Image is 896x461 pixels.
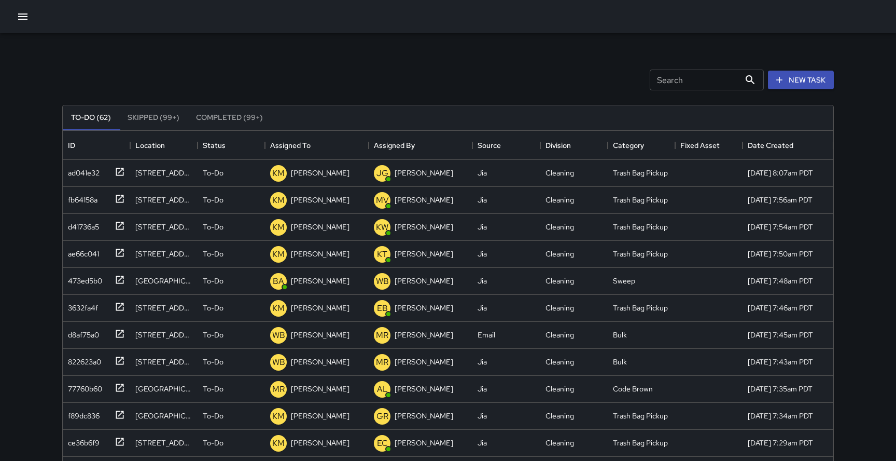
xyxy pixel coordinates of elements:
p: [PERSON_NAME] [291,411,349,421]
div: Cleaning [545,357,574,367]
div: Email [478,330,495,340]
p: [PERSON_NAME] [395,249,453,259]
p: KM [272,248,285,261]
div: Jia [478,411,487,421]
div: Cleaning [545,330,574,340]
div: Jia [478,438,487,448]
div: Assigned By [369,131,472,160]
p: To-Do [203,438,223,448]
p: [PERSON_NAME] [395,411,453,421]
div: Bulk [613,357,627,367]
p: MR [272,383,285,396]
div: Trash Bag Pickup [613,303,668,313]
p: [PERSON_NAME] [395,168,453,178]
div: Fixed Asset [680,131,720,160]
p: To-Do [203,303,223,313]
p: To-Do [203,357,223,367]
div: ID [68,131,75,160]
p: [PERSON_NAME] [291,276,349,286]
div: ae66c041 [64,245,99,259]
p: [PERSON_NAME] [291,222,349,232]
button: Completed (99+) [188,105,271,130]
p: To-Do [203,168,223,178]
p: To-Do [203,249,223,259]
p: To-Do [203,411,223,421]
p: [PERSON_NAME] [395,195,453,205]
div: 246 Shipley Street [135,330,192,340]
p: To-Do [203,222,223,232]
p: To-Do [203,195,223,205]
p: [PERSON_NAME] [291,384,349,394]
div: Trash Bag Pickup [613,438,668,448]
p: KM [272,167,285,180]
div: Jia [478,168,487,178]
div: 291 10th Street [135,303,192,313]
p: [PERSON_NAME] [291,357,349,367]
div: Jia [478,195,487,205]
p: MR [376,356,388,369]
div: 1339 Folsom Street [135,411,192,421]
p: MR [376,329,388,342]
div: Jia [478,222,487,232]
div: 9/10/2025, 7:46am PDT [748,303,813,313]
div: f89dc836 [64,406,100,421]
p: BA [273,275,284,288]
p: [PERSON_NAME] [395,276,453,286]
div: 3632fa4f [64,299,98,313]
div: Trash Bag Pickup [613,222,668,232]
div: Jia [478,276,487,286]
div: Cleaning [545,168,574,178]
div: Assigned To [265,131,369,160]
div: Jia [478,249,487,259]
div: ce36b6f9 [64,433,100,448]
div: Cleaning [545,438,574,448]
div: ID [63,131,130,160]
div: Location [130,131,198,160]
div: 350 5th Street [135,222,192,232]
p: WB [272,356,285,369]
div: 9/10/2025, 7:54am PDT [748,222,813,232]
p: [PERSON_NAME] [291,195,349,205]
div: Trash Bag Pickup [613,411,668,421]
p: KM [272,221,285,234]
div: 9/10/2025, 7:29am PDT [748,438,813,448]
div: 9/10/2025, 7:48am PDT [748,276,813,286]
div: 705 Natoma Street [135,438,192,448]
p: [PERSON_NAME] [395,303,453,313]
div: 9/10/2025, 7:50am PDT [748,249,813,259]
div: 1077 Howard Street [135,276,192,286]
p: JG [376,167,388,180]
p: EC [377,437,388,450]
div: Jia [478,303,487,313]
div: Trash Bag Pickup [613,195,668,205]
p: [PERSON_NAME] [291,249,349,259]
div: Cleaning [545,384,574,394]
div: 1256 Howard Street [135,384,192,394]
div: 77760b60 [64,379,102,394]
div: Sweep [613,276,635,286]
div: Status [203,131,226,160]
p: MV [376,194,389,207]
div: 9/10/2025, 7:45am PDT [748,330,813,340]
div: 1001 Harrison Street [135,357,192,367]
p: KM [272,302,285,315]
p: To-Do [203,384,223,394]
div: Code Brown [613,384,653,394]
p: To-Do [203,276,223,286]
div: Cleaning [545,276,574,286]
div: Category [608,131,675,160]
div: Cleaning [545,249,574,259]
div: 9/10/2025, 7:43am PDT [748,357,813,367]
button: New Task [768,71,834,90]
div: Category [613,131,644,160]
p: GR [376,410,388,423]
div: Cleaning [545,303,574,313]
div: Fixed Asset [675,131,743,160]
p: [PERSON_NAME] [395,438,453,448]
div: Source [472,131,540,160]
div: 1133 Folsom Street [135,249,192,259]
p: To-Do [203,330,223,340]
button: Skipped (99+) [119,105,188,130]
div: Bulk [613,330,627,340]
div: d41736a5 [64,218,99,232]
